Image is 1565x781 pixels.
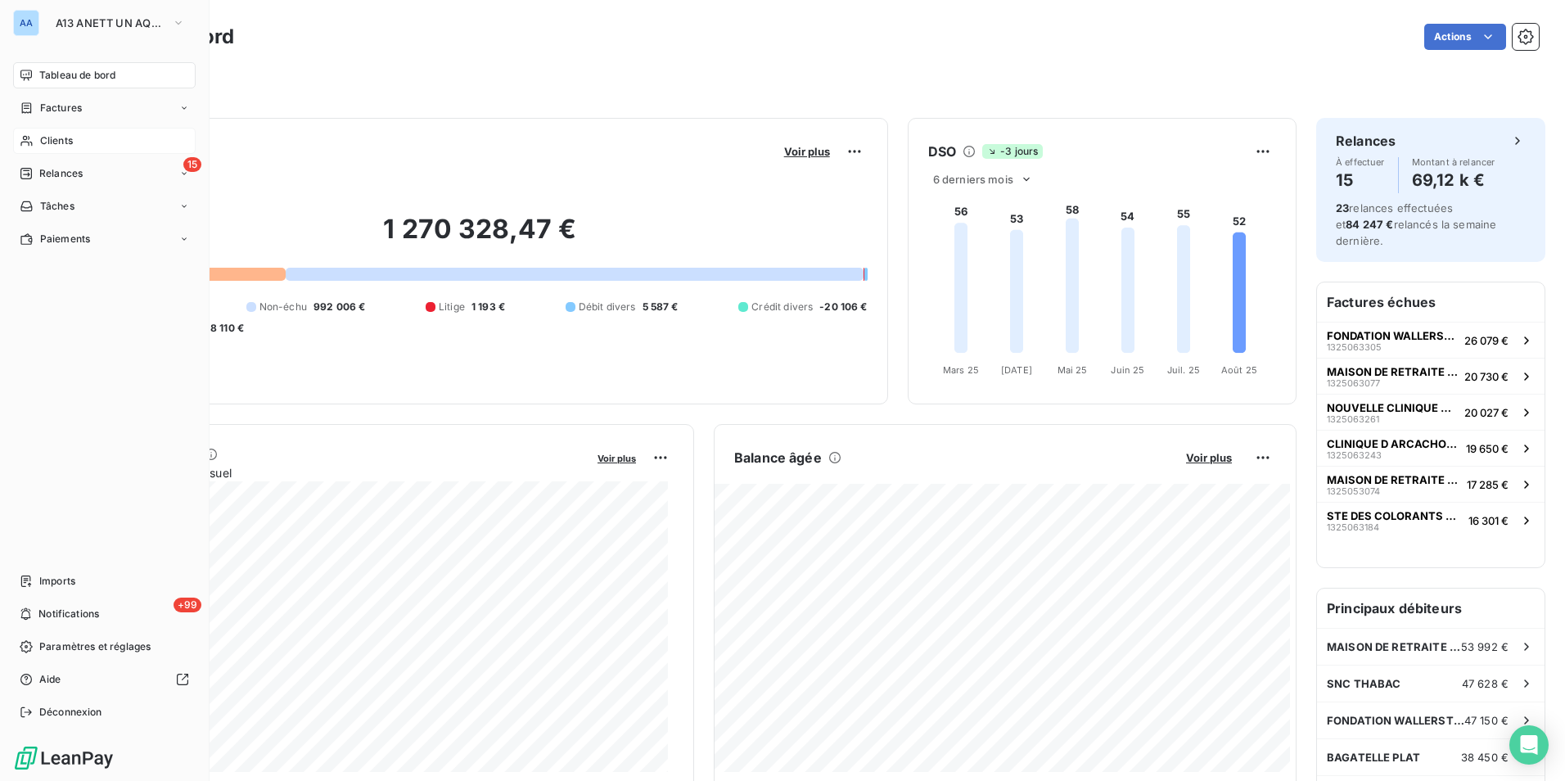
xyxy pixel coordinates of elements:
span: 1 193 € [471,300,505,314]
a: Clients [13,128,196,154]
span: Notifications [38,607,99,621]
span: 992 006 € [313,300,365,314]
span: MAISON DE RETRAITE [GEOGRAPHIC_DATA] [1327,365,1458,378]
span: 53 992 € [1461,640,1509,653]
span: A13 ANETT UN AQUITAINE [56,16,165,29]
span: 1325063077 [1327,378,1380,388]
span: Montant à relancer [1412,157,1495,167]
a: Factures [13,95,196,121]
span: STE DES COLORANTS DU SUD OUEST [1327,509,1462,522]
span: 38 450 € [1461,751,1509,764]
span: Imports [39,574,75,589]
span: -3 jours [982,144,1043,159]
span: SNC THABAC [1327,677,1401,690]
span: Voir plus [598,453,636,464]
button: Voir plus [779,144,835,159]
span: Déconnexion [39,705,102,720]
span: relances effectuées et relancés la semaine dernière. [1336,201,1496,247]
span: Tâches [40,199,74,214]
span: 6 derniers mois [933,173,1013,186]
span: Tableau de bord [39,68,115,83]
tspan: Juin 25 [1111,364,1144,376]
a: 15Relances [13,160,196,187]
span: Voir plus [784,145,830,158]
h4: 69,12 k € [1412,167,1495,193]
button: Actions [1424,24,1506,50]
span: 1325063184 [1327,522,1379,532]
div: AA [13,10,39,36]
button: FONDATION WALLERSTEIN132506330526 079 € [1317,322,1545,358]
button: Voir plus [1181,450,1237,465]
tspan: Août 25 [1221,364,1257,376]
span: FONDATION WALLERSTEIN [1327,329,1458,342]
div: Open Intercom Messenger [1509,725,1549,765]
h6: DSO [928,142,956,161]
span: Clients [40,133,73,148]
tspan: Mai 25 [1057,364,1087,376]
span: FONDATION WALLERSTEIN [1327,714,1464,727]
span: 26 079 € [1464,334,1509,347]
span: Débit divers [579,300,636,314]
span: 17 285 € [1467,478,1509,491]
button: NOUVELLE CLINIQUE BEL AIR132506326120 027 € [1317,394,1545,430]
h6: Relances [1336,131,1396,151]
span: 23 [1336,201,1349,214]
a: Tableau de bord [13,62,196,88]
span: 1325063243 [1327,450,1382,460]
h6: Balance âgée [734,448,822,467]
span: 47 628 € [1462,677,1509,690]
span: NOUVELLE CLINIQUE BEL AIR [1327,401,1458,414]
span: 5 587 € [643,300,679,314]
tspan: Juil. 25 [1167,364,1200,376]
h4: 15 [1336,167,1385,193]
tspan: [DATE] [1001,364,1032,376]
span: 47 150 € [1464,714,1509,727]
span: Voir plus [1186,451,1232,464]
span: Non-échu [259,300,307,314]
span: +99 [174,598,201,612]
span: 84 247 € [1346,218,1393,231]
span: 1325063261 [1327,414,1379,424]
button: STE DES COLORANTS DU SUD OUEST132506318416 301 € [1317,502,1545,538]
span: Aide [39,672,61,687]
span: Chiffre d'affaires mensuel [92,464,586,481]
a: Tâches [13,193,196,219]
span: 20 027 € [1464,406,1509,419]
h6: Principaux débiteurs [1317,589,1545,628]
button: Voir plus [593,450,641,465]
h6: Factures échues [1317,282,1545,322]
span: 15 [183,157,201,172]
span: BAGATELLE PLAT [1327,751,1420,764]
button: MAISON DE RETRAITE [GEOGRAPHIC_DATA]132505307417 285 € [1317,466,1545,502]
span: Paramètres et réglages [39,639,151,654]
a: Imports [13,568,196,594]
span: 19 650 € [1466,442,1509,455]
span: -8 110 € [205,321,244,336]
a: Aide [13,666,196,693]
span: Paiements [40,232,90,246]
span: MAISON DE RETRAITE [GEOGRAPHIC_DATA] [1327,473,1460,486]
img: Logo LeanPay [13,745,115,771]
span: 16 301 € [1468,514,1509,527]
span: Factures [40,101,82,115]
span: 1325063305 [1327,342,1382,352]
h2: 1 270 328,47 € [92,213,868,262]
span: 1325053074 [1327,486,1380,496]
button: CLINIQUE D ARCACHON PLAT132506324319 650 € [1317,430,1545,466]
tspan: Mars 25 [943,364,979,376]
a: Paiements [13,226,196,252]
span: Litige [439,300,465,314]
span: CLINIQUE D ARCACHON PLAT [1327,437,1459,450]
span: MAISON DE RETRAITE [GEOGRAPHIC_DATA] [1327,640,1461,653]
a: Paramètres et réglages [13,634,196,660]
span: Crédit divers [751,300,813,314]
span: -20 106 € [819,300,867,314]
span: À effectuer [1336,157,1385,167]
button: MAISON DE RETRAITE [GEOGRAPHIC_DATA]132506307720 730 € [1317,358,1545,394]
span: 20 730 € [1464,370,1509,383]
span: Relances [39,166,83,181]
